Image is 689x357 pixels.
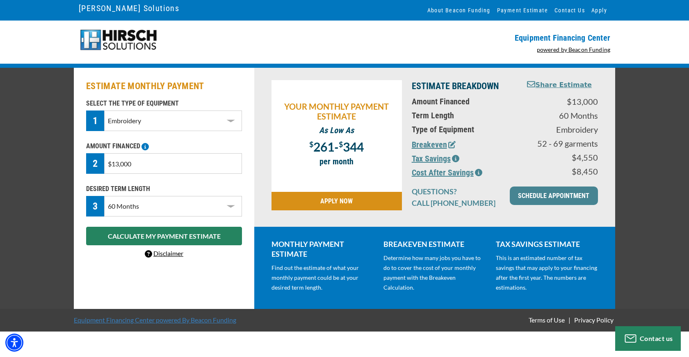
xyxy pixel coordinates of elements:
[271,192,402,210] a: APPLY NOW
[276,125,398,135] p: As Low As
[79,1,179,15] a: [PERSON_NAME] Solutions
[383,253,486,293] p: Determine how many jobs you have to do to cover the cost of your monthly payment with the Breakev...
[86,141,242,151] p: AMOUNT FINANCED
[383,239,486,249] p: BREAKEVEN ESTIMATE
[568,316,570,324] span: |
[86,184,242,194] p: DESIRED TERM LENGTH
[145,249,183,257] a: Disclaimer
[496,253,598,293] p: This is an estimated number of tax savings that may apply to your financing after the first year....
[276,157,398,166] p: per month
[86,99,242,108] p: SELECT THE TYPE OF EQUIPMENT
[86,196,104,217] div: 3
[527,80,592,90] button: Share Estimate
[412,198,500,208] p: CALL [PHONE_NUMBER]
[526,166,598,176] p: $8,450
[412,124,516,134] p: Type of Equipment
[104,153,242,174] input: $
[615,326,681,351] button: Contact us
[309,140,313,149] span: $
[5,334,23,352] div: Accessibility Menu
[271,239,374,259] p: MONTHLY PAYMENT ESTIMATE
[313,139,334,154] span: 261
[79,29,158,51] img: logo
[412,80,516,92] p: ESTIMATE BREAKDOWN
[527,316,566,324] a: Terms of Use - open in a new tab
[510,187,598,205] a: SCHEDULE APPOINTMENT
[526,138,598,148] p: 52 - 69 garments
[86,80,242,92] h2: ESTIMATE MONTHLY PAYMENT
[86,153,104,174] div: 2
[640,334,673,342] span: Contact us
[537,46,611,53] a: powered by Beacon Funding - open in a new tab
[412,152,459,165] button: Tax Savings
[339,140,343,149] span: $
[526,152,598,162] p: $4,550
[74,310,236,330] a: Equipment Financing Center powered By Beacon Funding - open in a new tab
[526,124,598,134] p: Embroidery
[573,316,615,324] a: Privacy Policy - open in a new tab
[86,111,104,131] div: 1
[412,138,456,151] button: Breakeven
[86,227,242,245] button: CALCULATE MY PAYMENT ESTIMATE
[276,139,398,152] p: -
[412,166,482,179] button: Cost After Savings
[276,101,398,121] p: YOUR MONTHLY PAYMENT ESTIMATE
[349,33,610,43] p: Equipment Financing Center
[412,111,516,120] p: Term Length
[526,97,598,106] p: $13,000
[526,111,598,120] p: 60 Months
[412,187,500,196] p: QUESTIONS?
[496,239,598,249] p: TAX SAVINGS ESTIMATE
[343,139,364,154] span: 344
[271,263,374,293] p: Find out the estimate of what your monthly payment could be at your desired term length.
[412,97,516,106] p: Amount Financed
